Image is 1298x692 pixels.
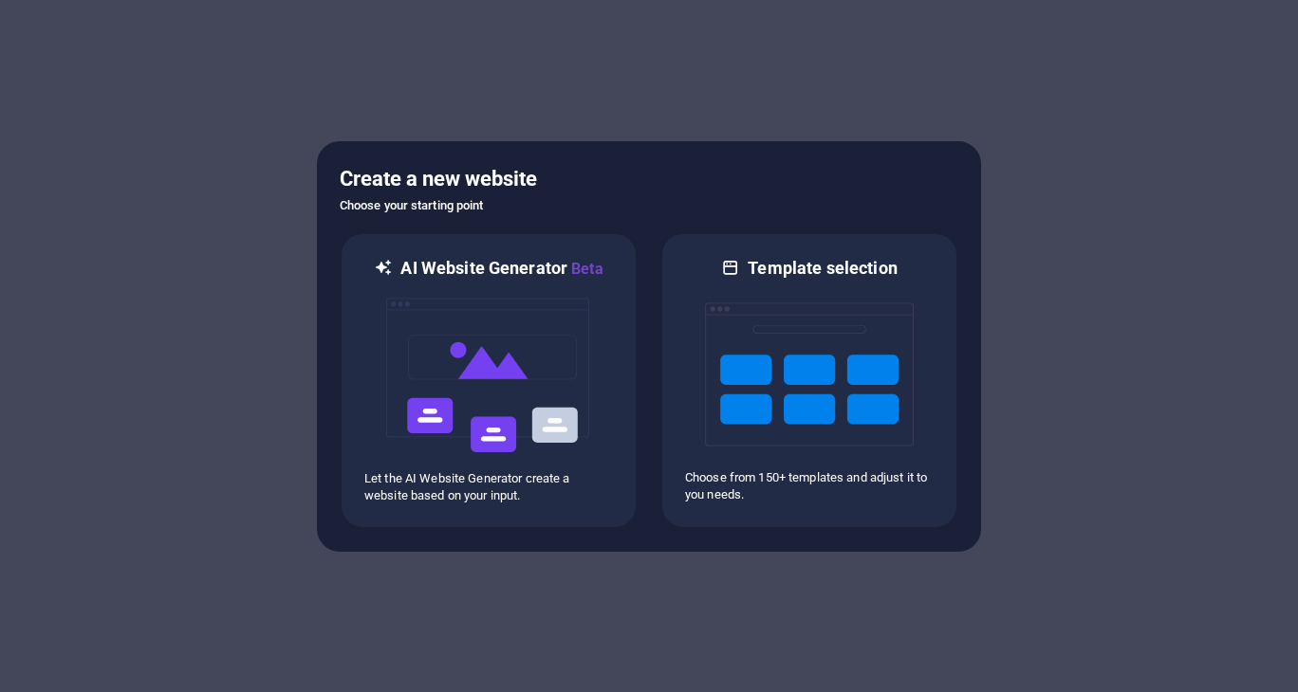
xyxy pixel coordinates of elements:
div: AI Website GeneratorBetaaiLet the AI Website Generator create a website based on your input. [340,232,638,529]
img: ai [384,281,593,470]
h6: Template selection [748,257,897,280]
span: Beta [567,260,603,278]
h6: AI Website Generator [400,257,603,281]
h6: Choose your starting point [340,194,958,217]
p: Let the AI Website Generator create a website based on your input. [364,470,613,504]
p: Choose from 150+ templates and adjust it to you needs. [685,469,934,503]
h5: Create a new website [340,164,958,194]
div: Template selectionChoose from 150+ templates and adjust it to you needs. [660,232,958,529]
